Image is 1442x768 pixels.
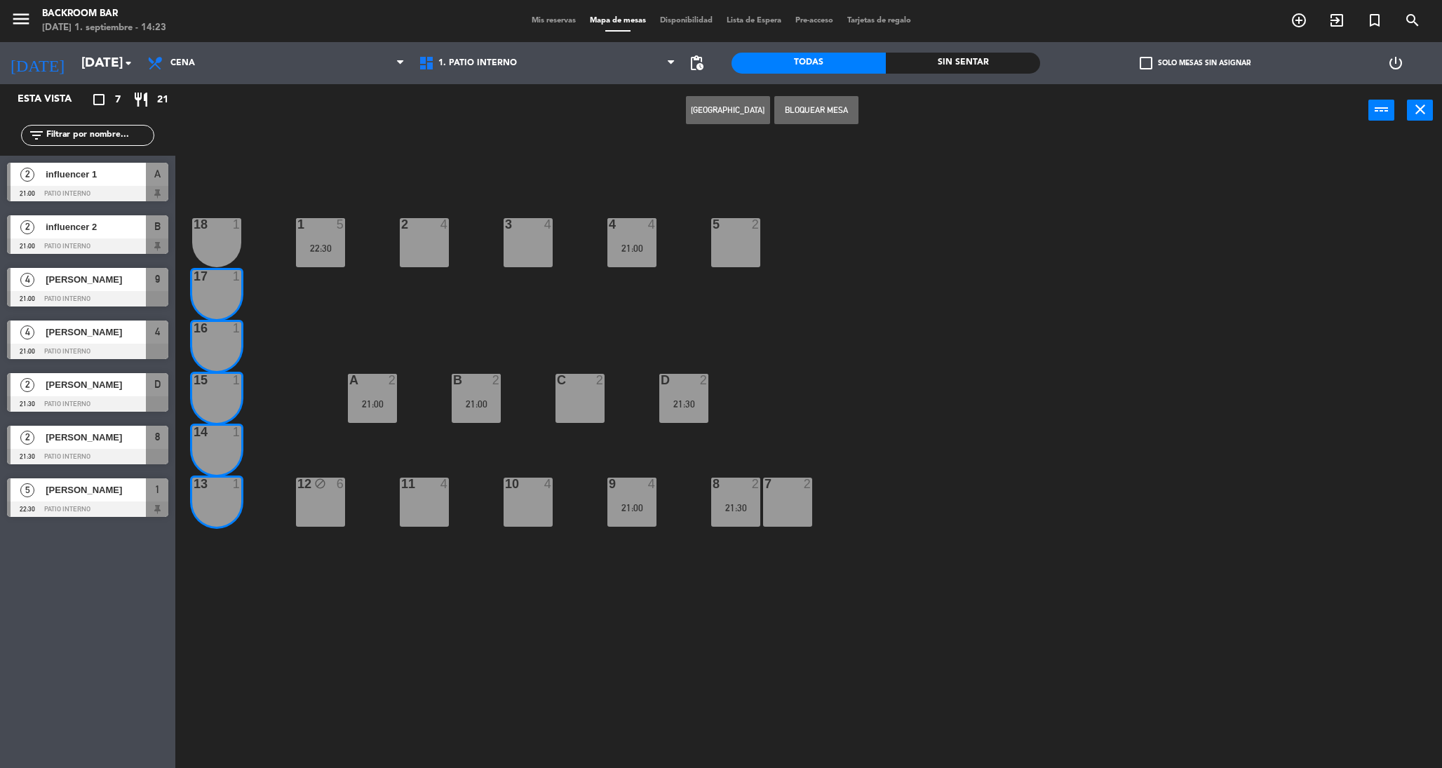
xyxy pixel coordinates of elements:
span: 9 [155,271,160,288]
button: power_input [1368,100,1394,121]
button: menu [11,8,32,34]
div: 6 [337,478,345,490]
div: 4 [648,218,656,231]
div: 2 [752,218,760,231]
span: Mis reservas [525,17,583,25]
span: 4 [155,323,160,340]
div: 3 [505,218,506,231]
span: A [154,166,161,182]
div: 21:00 [452,399,501,409]
div: 4 [440,218,449,231]
div: 1 [233,322,241,335]
span: Lista de Espera [720,17,788,25]
span: 7 [115,92,121,108]
span: 1 [155,481,160,498]
span: pending_actions [688,55,705,72]
span: Cena [170,58,195,68]
span: 4 [20,273,34,287]
div: 2 [492,374,501,386]
span: [PERSON_NAME] [46,430,146,445]
label: Solo mesas sin asignar [1140,57,1251,69]
i: add_circle_outline [1291,12,1307,29]
div: 1 [233,478,241,490]
span: 2 [20,431,34,445]
div: 7 [764,478,765,490]
div: 2 [389,374,397,386]
div: B [453,374,454,386]
div: 4 [648,478,656,490]
div: 11 [401,478,402,490]
div: 10 [505,478,506,490]
div: 12 [297,478,298,490]
span: influencer 1 [46,167,146,182]
i: close [1412,101,1429,118]
span: 4 [20,325,34,339]
div: 21:00 [607,503,656,513]
span: Mapa de mesas [583,17,653,25]
div: 21:00 [607,243,656,253]
div: Backroom Bar [42,7,166,21]
i: filter_list [28,127,45,144]
i: turned_in_not [1366,12,1383,29]
div: A [349,374,350,386]
div: 1 [233,270,241,283]
i: arrow_drop_down [120,55,137,72]
div: 21:30 [711,503,760,513]
span: 5 [20,483,34,497]
i: menu [11,8,32,29]
i: power_input [1373,101,1390,118]
i: power_settings_new [1387,55,1404,72]
span: 2 [20,378,34,392]
input: Filtrar por nombre... [45,128,154,143]
div: 2 [700,374,708,386]
button: [GEOGRAPHIC_DATA] [686,96,770,124]
span: B [154,218,161,235]
div: 2 [752,478,760,490]
div: 2 [401,218,402,231]
div: 1 [233,218,241,231]
div: 21:00 [348,399,397,409]
span: 1. PATIO INTERNO [438,58,517,68]
i: search [1404,12,1421,29]
div: 8 [713,478,713,490]
div: Sin sentar [886,53,1040,74]
div: 2 [596,374,605,386]
span: 8 [155,429,160,445]
span: D [154,376,161,393]
span: [PERSON_NAME] [46,483,146,497]
div: 22:30 [296,243,345,253]
div: 1 [233,374,241,386]
span: Disponibilidad [653,17,720,25]
i: block [314,478,326,490]
div: 2 [804,478,812,490]
i: restaurant [133,91,149,108]
div: Todas [732,53,886,74]
div: 5 [337,218,345,231]
div: Esta vista [7,91,101,108]
div: 5 [713,218,713,231]
i: crop_square [90,91,107,108]
span: [PERSON_NAME] [46,377,146,392]
span: 2 [20,168,34,182]
span: Pre-acceso [788,17,840,25]
div: 4 [544,478,553,490]
span: influencer 2 [46,220,146,234]
div: [DATE] 1. septiembre - 14:23 [42,21,166,35]
span: 21 [157,92,168,108]
div: 1 [233,426,241,438]
span: [PERSON_NAME] [46,325,146,339]
div: 4 [544,218,553,231]
div: 4 [440,478,449,490]
span: check_box_outline_blank [1140,57,1152,69]
i: exit_to_app [1328,12,1345,29]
